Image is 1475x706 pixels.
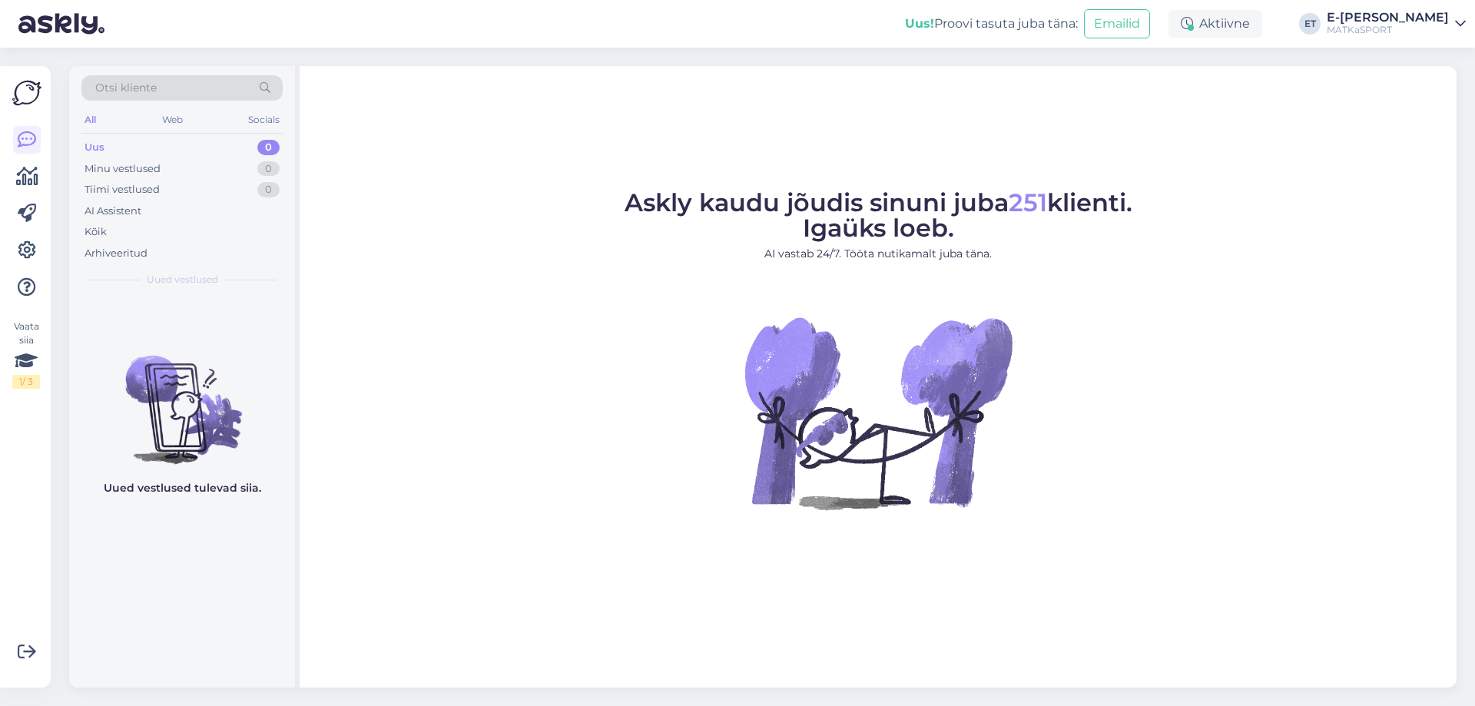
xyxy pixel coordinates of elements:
[85,161,161,177] div: Minu vestlused
[740,274,1016,551] img: No Chat active
[625,187,1132,243] span: Askly kaudu jõudis sinuni juba klienti. Igaüks loeb.
[85,224,107,240] div: Kõik
[905,16,934,31] b: Uus!
[1168,10,1262,38] div: Aktiivne
[257,161,280,177] div: 0
[1327,12,1466,36] a: E-[PERSON_NAME]MATKaSPORT
[1327,12,1449,24] div: E-[PERSON_NAME]
[104,480,261,496] p: Uued vestlused tulevad siia.
[625,246,1132,262] p: AI vastab 24/7. Tööta nutikamalt juba täna.
[1327,24,1449,36] div: MATKaSPORT
[1084,9,1150,38] button: Emailid
[1299,13,1321,35] div: ET
[159,110,186,130] div: Web
[85,140,104,155] div: Uus
[12,320,40,389] div: Vaata siia
[905,15,1078,33] div: Proovi tasuta juba täna:
[85,182,160,197] div: Tiimi vestlused
[95,80,157,96] span: Otsi kliente
[85,204,141,219] div: AI Assistent
[12,78,41,108] img: Askly Logo
[257,182,280,197] div: 0
[85,246,147,261] div: Arhiveeritud
[1009,187,1047,217] span: 251
[12,375,40,389] div: 1 / 3
[245,110,283,130] div: Socials
[69,328,295,466] img: No chats
[147,273,218,287] span: Uued vestlused
[81,110,99,130] div: All
[257,140,280,155] div: 0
